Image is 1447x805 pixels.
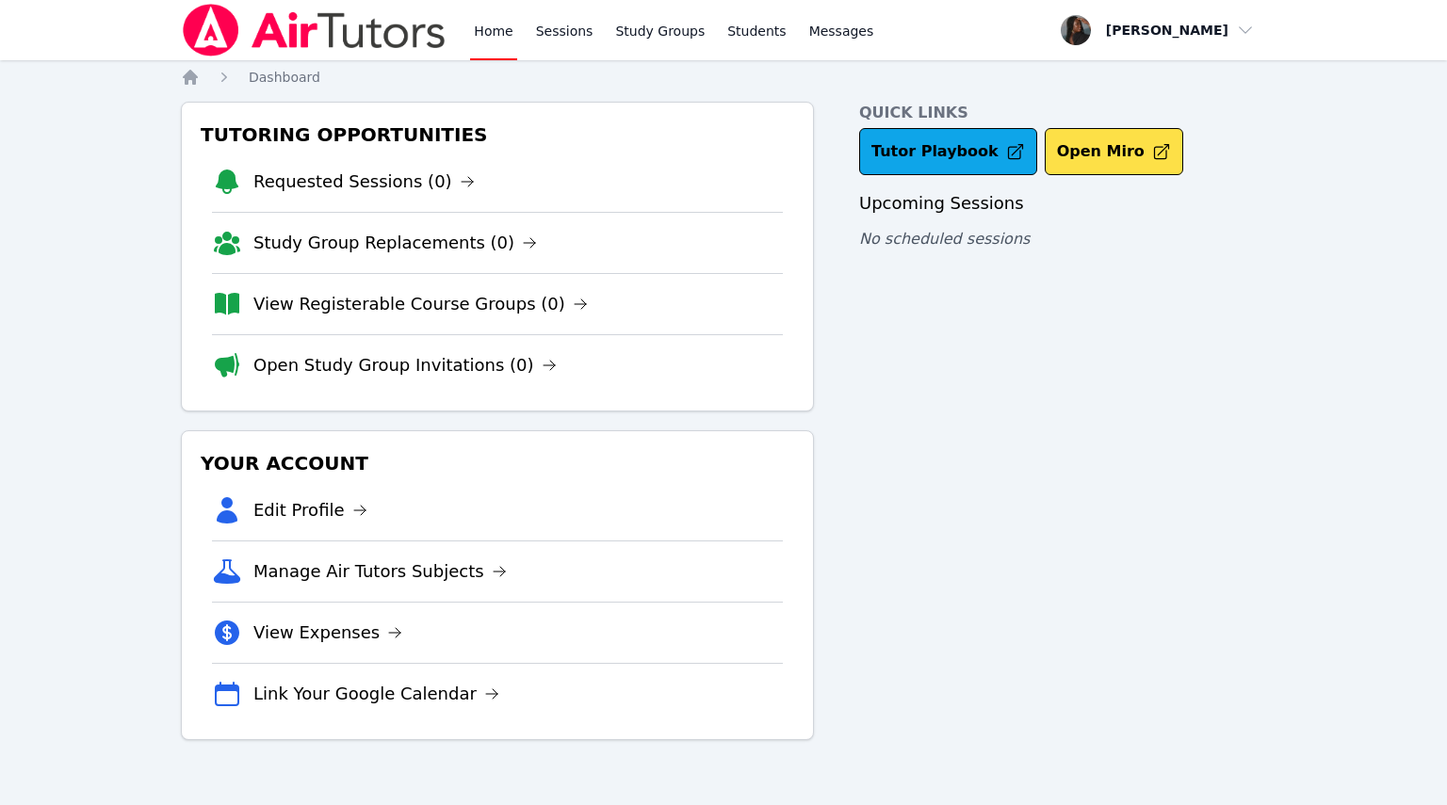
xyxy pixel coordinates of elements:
[253,558,507,585] a: Manage Air Tutors Subjects
[253,291,588,317] a: View Registerable Course Groups (0)
[253,352,557,378] a: Open Study Group Invitations (0)
[253,681,499,707] a: Link Your Google Calendar
[253,169,475,195] a: Requested Sessions (0)
[253,497,367,523] a: Edit Profile
[197,446,798,480] h3: Your Account
[859,230,1030,248] span: No scheduled sessions
[181,4,447,56] img: Air Tutors
[859,128,1037,175] a: Tutor Playbook
[249,70,320,85] span: Dashboard
[197,118,798,152] h3: Tutoring Opportunities
[859,190,1266,217] h3: Upcoming Sessions
[249,68,320,87] a: Dashboard
[1045,128,1183,175] button: Open Miro
[809,22,874,40] span: Messages
[253,620,402,646] a: View Expenses
[253,230,537,256] a: Study Group Replacements (0)
[181,68,1266,87] nav: Breadcrumb
[859,102,1266,124] h4: Quick Links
